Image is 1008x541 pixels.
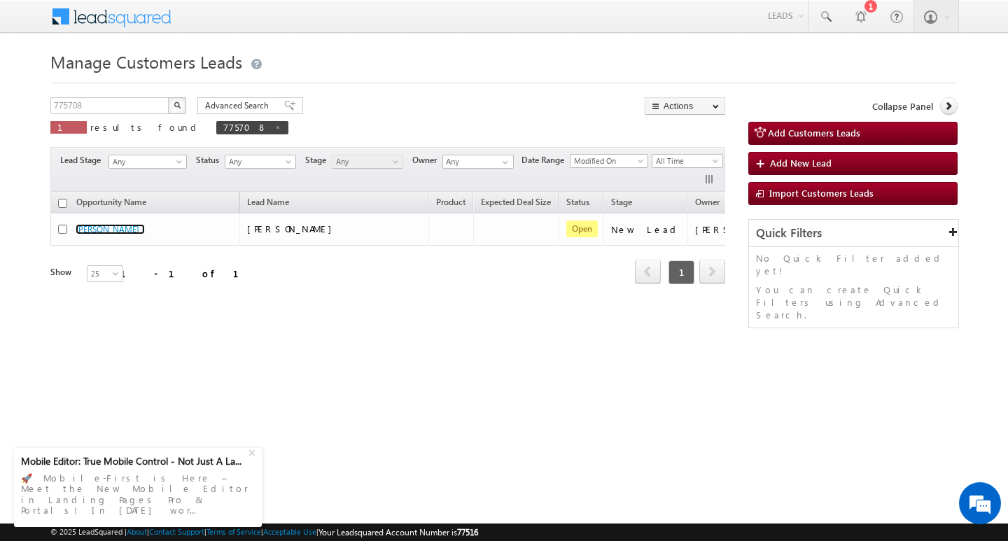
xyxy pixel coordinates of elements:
[474,195,558,213] a: Expected Deal Size
[872,100,933,113] span: Collapse Panel
[108,155,187,169] a: Any
[87,265,123,282] a: 25
[305,154,332,167] span: Stage
[247,223,339,234] span: [PERSON_NAME]
[21,468,255,520] div: 🚀 Mobile-First is Here – Meet the New Mobile Editor in Landing Pages Pro & Portals! In [DATE] wor...
[495,155,512,169] a: Show All Items
[332,155,399,168] span: Any
[668,260,694,284] span: 1
[230,7,263,41] div: Minimize live chat window
[566,220,598,237] span: Open
[73,73,235,92] div: Chat with us now
[611,223,681,236] div: New Lead
[225,155,292,168] span: Any
[87,267,125,280] span: 25
[652,155,719,167] span: All Time
[604,195,639,213] a: Stage
[120,265,255,281] div: 1 - 1 of 1
[109,155,182,168] span: Any
[223,121,267,133] span: 775708
[695,223,787,236] div: [PERSON_NAME]
[412,154,442,167] span: Owner
[756,283,951,321] p: You can create Quick Filters using Advanced Search.
[769,187,874,199] span: Import Customers Leads
[768,127,860,139] span: Add Customers Leads
[21,455,246,468] div: Mobile Editor: True Mobile Control - Not Just A La...
[756,252,951,277] p: No Quick Filter added yet!
[699,261,725,283] a: next
[436,197,465,207] span: Product
[60,154,106,167] span: Lead Stage
[50,526,478,539] span: © 2025 LeadSquared | | | | |
[263,527,316,536] a: Acceptable Use
[635,260,661,283] span: prev
[570,155,643,167] span: Modified On
[58,199,67,208] input: Check all records
[205,99,273,112] span: Advanced Search
[695,197,720,207] span: Owner
[442,155,514,169] input: Type to Search
[225,155,296,169] a: Any
[90,121,202,133] span: results found
[652,154,723,168] a: All Time
[749,220,958,247] div: Quick Filters
[635,261,661,283] a: prev
[570,154,648,168] a: Modified On
[24,73,59,92] img: d_60004797649_company_0_60004797649
[457,527,478,538] span: 77516
[190,431,254,450] em: Start Chat
[50,266,76,279] div: Show
[645,97,725,115] button: Actions
[699,260,725,283] span: next
[559,195,596,213] a: Status
[245,443,262,460] div: +
[318,527,478,538] span: Your Leadsquared Account Number is
[69,195,153,213] a: Opportunity Name
[332,155,403,169] a: Any
[127,527,147,536] a: About
[18,129,255,419] textarea: Type your message and hit 'Enter'
[521,154,570,167] span: Date Range
[481,197,551,207] span: Expected Deal Size
[57,121,80,133] span: 1
[206,527,261,536] a: Terms of Service
[770,157,832,169] span: Add New Lead
[76,224,145,234] a: [PERSON_NAME] -
[76,197,146,207] span: Opportunity Name
[174,101,181,108] img: Search
[611,197,632,207] span: Stage
[240,195,296,213] span: Lead Name
[196,154,225,167] span: Status
[149,527,204,536] a: Contact Support
[50,50,242,73] span: Manage Customers Leads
